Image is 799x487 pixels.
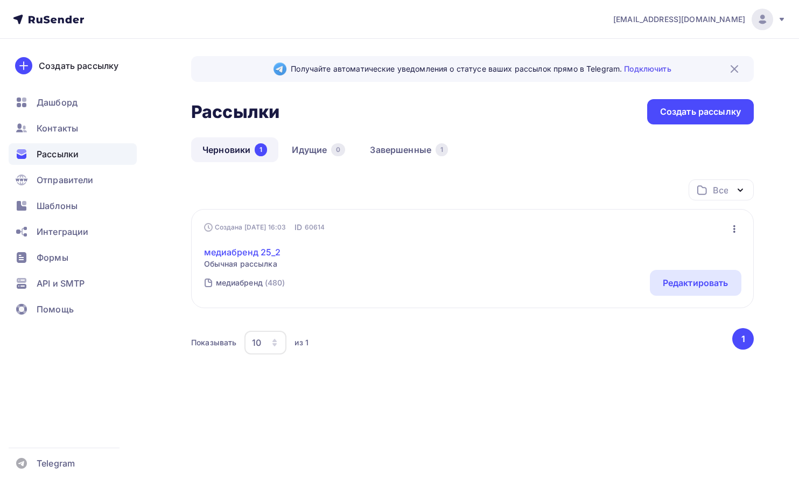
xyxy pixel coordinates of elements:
div: (480) [265,277,285,288]
span: Шаблоны [37,199,78,212]
span: 60614 [305,222,325,233]
a: Черновики1 [191,137,278,162]
a: Завершенные1 [359,137,459,162]
div: Показывать [191,337,236,348]
span: Помощь [37,303,74,316]
a: Формы [9,247,137,268]
div: 1 [255,143,267,156]
span: Telegram [37,457,75,470]
a: Дашборд [9,92,137,113]
div: из 1 [295,337,309,348]
a: Шаблоны [9,195,137,217]
a: Идущие0 [281,137,356,162]
div: 0 [331,143,345,156]
a: Отправители [9,169,137,191]
button: Все [689,179,754,200]
a: [EMAIL_ADDRESS][DOMAIN_NAME] [613,9,786,30]
span: Получайте автоматические уведомления о статусе ваших рассылок прямо в Telegram. [291,64,671,74]
a: медиабренд 25_2 [204,246,281,259]
span: API и SMTP [37,277,85,290]
ul: Pagination [731,328,754,350]
div: 10 [252,336,261,349]
span: Формы [37,251,68,264]
span: ID [295,222,302,233]
a: Контакты [9,117,137,139]
div: Редактировать [663,276,728,289]
a: медиабренд (480) [215,274,286,291]
div: Создать рассылку [660,106,741,118]
div: 1 [436,143,448,156]
div: Все [713,184,728,197]
img: Telegram [274,62,286,75]
span: [EMAIL_ADDRESS][DOMAIN_NAME] [613,14,745,25]
span: Отправители [37,173,94,186]
button: 10 [244,330,287,355]
span: Дашборд [37,96,78,109]
div: Создать рассылку [39,59,118,72]
div: Создана [DATE] 16:03 [204,223,286,232]
a: Подключить [624,64,671,73]
button: Go to page 1 [732,328,754,350]
span: Интеграции [37,225,88,238]
div: медиабренд [216,277,263,288]
span: Рассылки [37,148,79,161]
span: Обычная рассылка [204,259,281,269]
h2: Рассылки [191,101,279,123]
a: Рассылки [9,143,137,165]
span: Контакты [37,122,78,135]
